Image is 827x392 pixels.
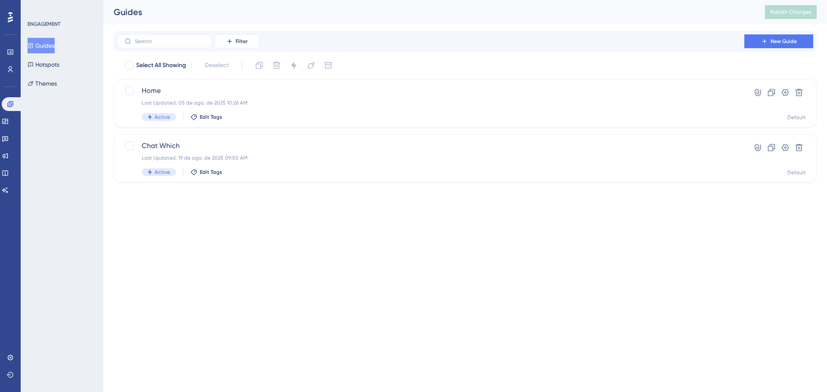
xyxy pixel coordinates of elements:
button: Deselect [197,58,236,73]
span: Select All Showing [136,60,186,71]
button: Edit Tags [190,114,222,120]
div: Guides [114,6,743,18]
button: Guides [28,38,55,53]
input: Search [135,38,205,44]
div: Default [787,114,806,121]
div: Last Updated: 05 de ago. de 2025 10:26 AM [142,99,720,106]
span: Active [155,169,170,176]
span: Publish Changes [770,9,811,15]
button: Edit Tags [190,169,222,176]
div: Last Updated: 19 de ago. de 2025 09:50 AM [142,154,720,161]
button: Filter [215,34,258,48]
button: Publish Changes [765,5,817,19]
div: ENGAGEMENT [28,21,60,28]
button: Themes [28,76,57,91]
button: New Guide [744,34,813,48]
span: Edit Tags [200,114,222,120]
span: Home [142,86,720,96]
div: Default [787,169,806,176]
span: Active [155,114,170,120]
span: Filter [236,38,248,45]
span: Edit Tags [200,169,222,176]
span: Chat Which [142,141,720,151]
button: Hotspots [28,57,59,72]
span: Deselect [205,60,229,71]
span: New Guide [771,38,797,45]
